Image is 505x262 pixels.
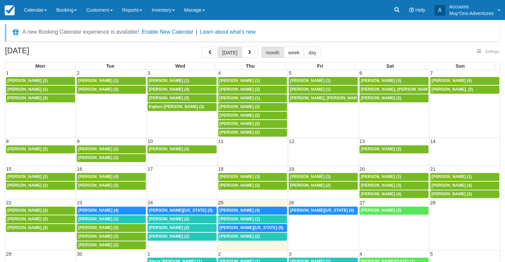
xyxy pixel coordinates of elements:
a: [PERSON_NAME] (2) [6,182,75,190]
span: [PERSON_NAME] (2) [149,225,189,230]
a: [PERSON_NAME] (1) [148,77,217,85]
span: [PERSON_NAME] (2) [78,225,118,230]
a: [PERSON_NAME] (2) [148,94,217,102]
span: [PERSON_NAME] (3) [220,174,260,179]
span: [PERSON_NAME] (2) [432,192,472,196]
span: 3 [147,70,151,76]
span: 23 [76,200,83,205]
span: 28 [430,200,436,205]
a: [PERSON_NAME] (1) [77,215,146,223]
span: [PERSON_NAME] (2) [78,243,118,247]
span: [PERSON_NAME] (1) [220,217,260,221]
span: 27 [359,200,365,205]
a: [PERSON_NAME] (1) [359,173,429,181]
span: 17 [147,166,154,172]
span: [PERSON_NAME] (2) [149,96,189,100]
a: [PERSON_NAME][US_STATE] (3) [148,207,217,215]
a: [PERSON_NAME] (1) [6,86,75,94]
span: [PERSON_NAME] (1) [290,78,330,83]
span: [PERSON_NAME] (2) [7,147,48,151]
a: [PERSON_NAME] (2) [6,77,75,85]
span: Sun [456,63,465,69]
span: [PERSON_NAME] (1) [149,78,189,83]
span: | [196,29,197,35]
span: [PERSON_NAME] (4) [432,183,472,188]
span: 1 [5,70,9,76]
span: [PERSON_NAME] (5) [432,78,472,83]
a: [PERSON_NAME] (2) [218,103,287,111]
a: [PERSON_NAME] (2) [148,215,217,223]
a: [PERSON_NAME] (1) [77,77,146,85]
a: [PERSON_NAME] (2) [77,233,146,241]
span: 26 [288,200,295,205]
span: 5 [430,251,434,257]
a: [PERSON_NAME] (2) [77,241,146,249]
span: 18 [218,166,224,172]
span: 2 [76,70,80,76]
a: [PERSON_NAME] (2) [148,145,217,153]
i: Help [409,8,414,12]
span: 2 [218,251,222,257]
a: [PERSON_NAME] (3) [218,173,287,181]
span: [PERSON_NAME] (1) [432,174,472,179]
a: [PERSON_NAME] (2) [6,94,75,102]
span: [PERSON_NAME] (2) [78,183,118,188]
a: [PERSON_NAME] (2) [6,173,75,181]
span: [PERSON_NAME] (2) [7,208,48,213]
a: [PERSON_NAME] (3) [359,182,429,190]
a: [PERSON_NAME] (4) [148,86,217,94]
span: 6 [359,70,363,76]
a: [PERSON_NAME] (2) [6,215,75,223]
span: [PERSON_NAME] (2) [290,183,330,188]
a: [PERSON_NAME][US_STATE] (5) [218,224,287,232]
a: [PERSON_NAME] (2) [6,224,75,232]
a: [PERSON_NAME] (1) [430,173,499,181]
span: 10 [147,139,154,144]
a: [PERSON_NAME] (1) [289,77,358,85]
span: 15 [5,166,12,172]
span: [PERSON_NAME] (1) [290,174,330,179]
a: [PERSON_NAME][US_STATE] (5) [289,207,358,215]
span: [PERSON_NAME] (3) [361,183,401,188]
span: [PERSON_NAME] (2) [7,183,48,188]
span: [PERSON_NAME] (1) [78,217,118,221]
a: [PERSON_NAME] (2) [218,233,287,241]
a: [PERSON_NAME] (1) [218,94,287,102]
span: [PERSON_NAME] (2) [220,234,260,239]
div: A new Booking Calendar experience is available! [22,28,139,36]
span: [PERSON_NAME] (4) [78,174,118,179]
span: [PERSON_NAME] (2) [220,121,260,126]
button: month [261,47,284,58]
span: [PERSON_NAME] (2) [78,155,118,160]
p: Muy'Ono Adventures [449,10,494,17]
a: [PERSON_NAME] (2) [6,145,75,153]
span: 11 [218,139,224,144]
span: [PERSON_NAME] (3) [361,78,401,83]
span: [PERSON_NAME] (2) [361,147,401,151]
span: [PERSON_NAME] (2) [220,113,260,118]
span: [PERSON_NAME][US_STATE] (3) [149,208,213,213]
a: [PERSON_NAME] (4) [430,182,499,190]
span: [PERSON_NAME] (2) [220,130,260,135]
a: [PERSON_NAME] (2) [359,207,429,215]
a: [PERSON_NAME] (2) [218,86,287,94]
span: [PERSON_NAME] (4) [361,192,401,196]
span: 14 [430,139,436,144]
a: [PERSON_NAME], [PERSON_NAME] (2) [289,94,358,102]
a: [PERSON_NAME] (2) [218,112,287,120]
a: Kajhon [PERSON_NAME] (2) [148,103,217,111]
span: 24 [147,200,154,205]
button: week [284,47,304,58]
h2: [DATE] [5,47,89,59]
span: [PERSON_NAME] (2) [78,147,118,151]
a: [PERSON_NAME] (4) [77,207,146,215]
span: [PERSON_NAME] (2) [7,96,48,100]
a: [PERSON_NAME] (2) [148,233,217,241]
span: [PERSON_NAME] (1) [220,78,260,83]
a: [PERSON_NAME] (4) [359,190,429,198]
a: [PERSON_NAME] (1) [218,77,287,85]
span: Wed [175,63,185,69]
span: 4 [359,251,363,257]
span: [PERSON_NAME] (1) [290,87,330,92]
span: [PERSON_NAME] (2) [149,147,189,151]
